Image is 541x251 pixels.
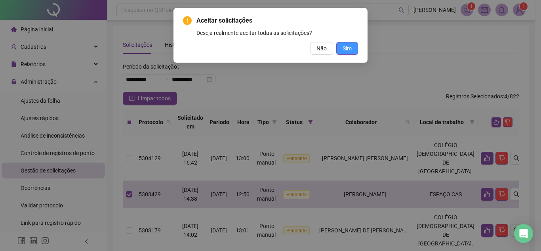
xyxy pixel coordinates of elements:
span: Não [316,44,327,53]
button: Não [310,42,333,55]
div: Deseja realmente aceitar todas as solicitações? [196,29,358,37]
button: Sim [336,42,358,55]
span: Aceitar solicitações [196,16,358,25]
div: Open Intercom Messenger [514,224,533,243]
span: exclamation-circle [183,16,192,25]
span: Sim [343,44,352,53]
